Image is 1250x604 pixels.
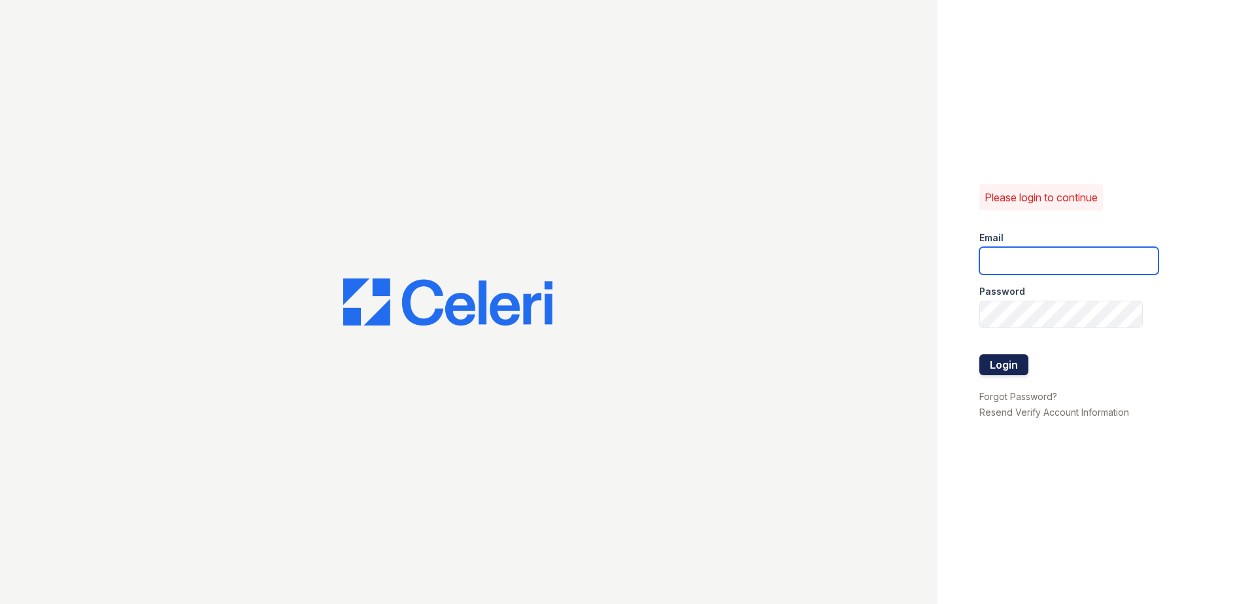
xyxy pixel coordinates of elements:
[979,231,1004,244] label: Email
[343,278,552,326] img: CE_Logo_Blue-a8612792a0a2168367f1c8372b55b34899dd931a85d93a1a3d3e32e68fde9ad4.png
[979,354,1028,375] button: Login
[979,407,1129,418] a: Resend Verify Account Information
[979,285,1025,298] label: Password
[979,391,1057,402] a: Forgot Password?
[985,190,1098,205] p: Please login to continue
